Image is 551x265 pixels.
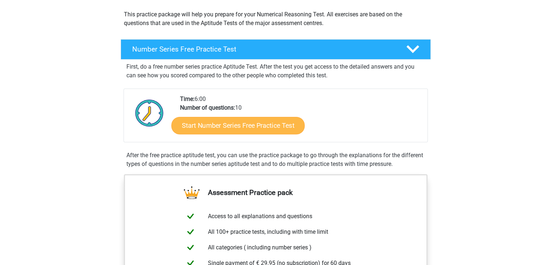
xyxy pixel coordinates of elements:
[171,117,305,134] a: Start Number Series Free Practice Test
[180,95,195,102] b: Time:
[126,62,425,80] p: First, do a free number series practice Aptitude Test. After the test you get access to the detai...
[180,104,235,111] b: Number of questions:
[124,151,428,168] div: After the free practice aptitude test, you can use the practice package to go through the explana...
[132,45,395,53] h4: Number Series Free Practice Test
[124,10,427,28] p: This practice package will help you prepare for your Numerical Reasoning Test. All exercises are ...
[118,39,434,60] a: Number Series Free Practice Test
[131,95,168,131] img: Clock
[175,95,427,142] div: 6:00 10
